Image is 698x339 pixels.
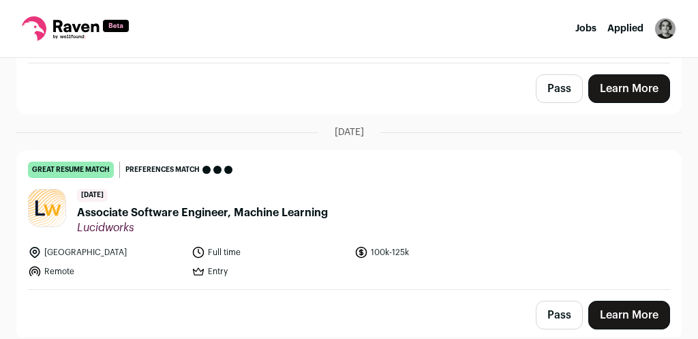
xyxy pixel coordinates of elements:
a: Learn More [588,301,670,329]
span: Lucidworks [77,221,328,235]
img: c328cf7058c20f02cdaf698711a6526e9112224344698b4f0f35d48c5504d1d9.jpg [29,190,65,226]
button: Open dropdown [654,18,676,40]
img: 18951586-medium_jpg [654,18,676,40]
button: Pass [536,74,583,103]
span: Preferences match [125,163,200,177]
li: Remote [28,265,183,278]
li: Entry [192,265,347,278]
button: Pass [536,301,583,329]
a: Applied [607,24,643,33]
span: [DATE] [335,126,364,139]
span: [DATE] [77,189,108,202]
li: Full time [192,246,347,259]
li: 100k-125k [354,246,510,259]
a: Jobs [575,24,596,33]
li: [GEOGRAPHIC_DATA] [28,246,183,259]
div: great resume match [28,162,114,178]
a: Learn More [588,74,670,103]
a: great resume match Preferences match [DATE] Associate Software Engineer, Machine Learning Lucidwo... [17,151,681,289]
span: Associate Software Engineer, Machine Learning [77,205,328,221]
